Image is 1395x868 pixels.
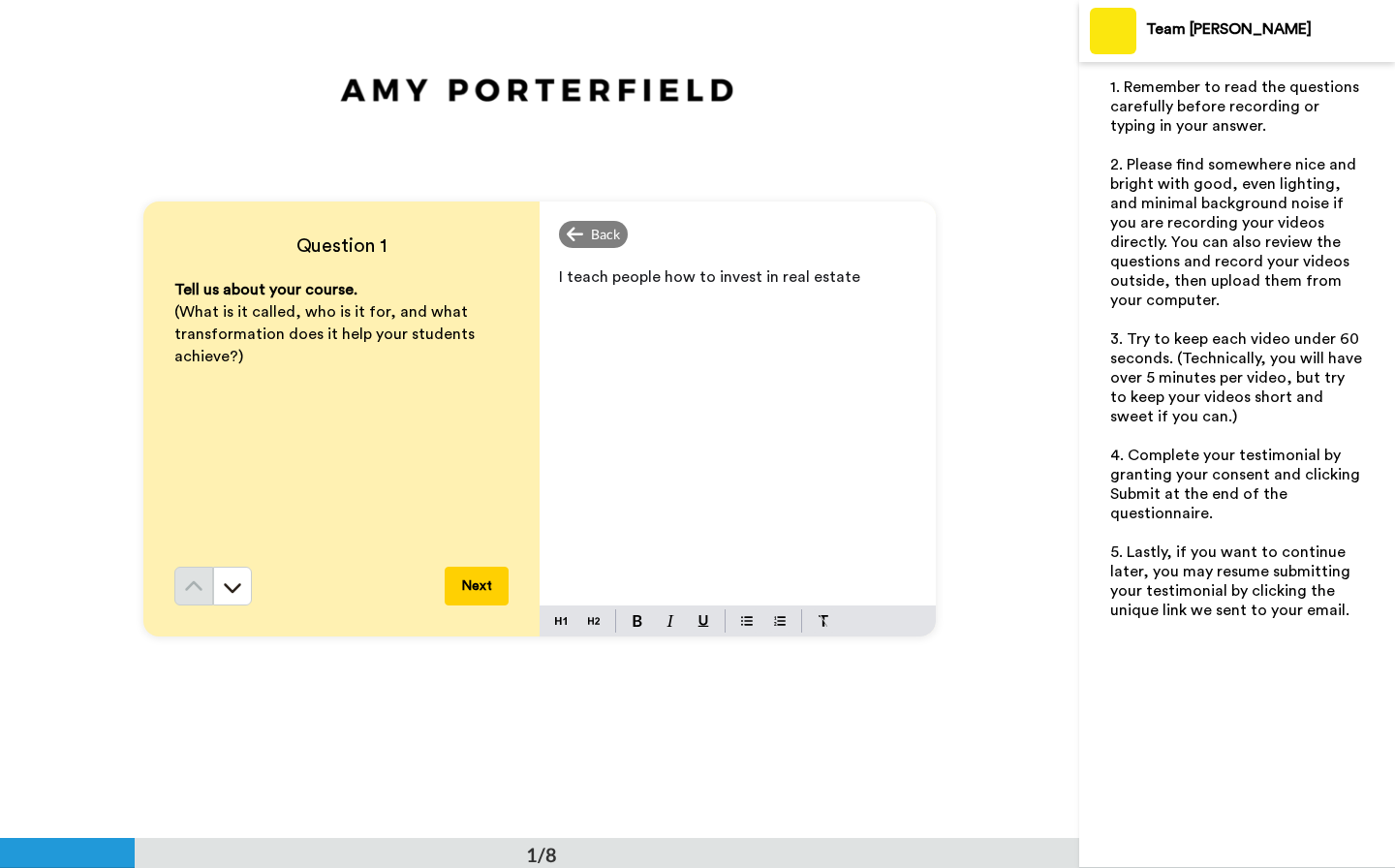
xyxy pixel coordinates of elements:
[591,225,620,244] span: Back
[555,613,567,629] img: heading-one-block.svg
[1110,79,1363,134] span: 1. Remember to read the questions carefully before recording or typing in your answer.
[174,282,357,297] span: Tell us about your course.
[1110,157,1360,308] span: 2. Please find somewhere nice and bright with good, even lighting, and minimal background noise i...
[774,613,786,629] img: numbered-block.svg
[559,221,629,248] div: Back
[588,613,600,629] img: heading-two-block.svg
[818,615,829,627] img: clear-format.svg
[445,567,509,605] button: Next
[1110,331,1366,424] span: 3. Try to keep each video under 60 seconds. (Technically, you will have over 5 minutes per video,...
[1110,448,1364,521] span: 4. Complete your testimonial by granting your consent and clicking Submit at the end of the quest...
[633,615,642,627] img: bold-mark.svg
[1146,20,1394,39] div: Team [PERSON_NAME]
[174,304,479,364] span: (What is it called, who is it for, and what transformation does it help your students achieve?)
[666,615,674,627] img: italic-mark.svg
[174,232,509,260] h4: Question 1
[559,269,860,285] span: I teach people how to invest in real estate
[495,841,588,868] div: 1/8
[1090,8,1136,54] img: Profile Image
[741,613,753,629] img: bulleted-block.svg
[1110,544,1354,618] span: 5. Lastly, if you want to continue later, you may resume submitting your testimonial by clicking ...
[697,615,709,627] img: underline-mark.svg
